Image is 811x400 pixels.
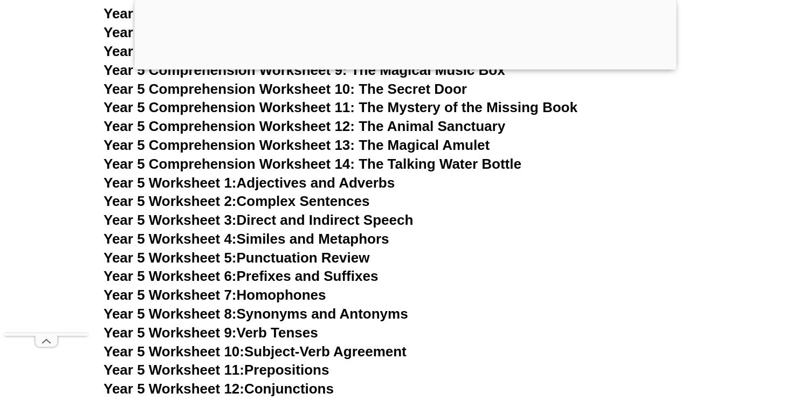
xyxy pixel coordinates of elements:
a: Year 5 Worksheet 12:Conjunctions [104,381,334,397]
a: Year 5 Comprehension Worksheet 10: The Secret Door [104,81,467,97]
span: Year 5 Worksheet 12: [104,381,244,397]
a: Year 5 Worksheet 6:Prefixes and Suffixes [104,268,378,284]
span: Year 5 Worksheet 10: [104,343,244,360]
a: Year 5 Worksheet 2:Complex Sentences [104,193,369,209]
a: Year 5 Worksheet 7:Homophones [104,287,326,303]
a: Year 5 Comprehension Worksheet 8: The Pirate's Treasure Map [104,43,524,59]
a: Year 5 Comprehension Worksheet 11: The Mystery of the Missing Book [104,99,578,115]
span: Year 5 Worksheet 2: [104,193,237,209]
a: Year 5 Worksheet 4:Similes and Metaphors [104,231,389,247]
span: Year 5 Worksheet 8: [104,306,237,322]
iframe: Chat Widget [626,278,811,400]
span: Year 5 Worksheet 11: [104,362,244,378]
a: Year 5 Worksheet 8:Synonyms and Antonyms [104,306,408,322]
a: Year 5 Comprehension Worksheet 7: The Talking Monkey [104,24,484,40]
a: Year 5 Worksheet 10:Subject-Verb Agreement [104,343,407,360]
span: Year 5 Worksheet 3: [104,212,237,228]
span: Year 5 Worksheet 7: [104,287,237,303]
iframe: Advertisement [4,20,88,333]
a: Year 5 Comprehension Worksheet 9: The Magical Music Box [104,62,505,78]
a: Year 5 Comprehension Worksheet 6: The Lost Alien [104,5,447,22]
a: Year 5 Worksheet 1:Adjectives and Adverbs [104,175,395,191]
span: Year 5 Worksheet 5: [104,250,237,266]
a: Year 5 Comprehension Worksheet 14: The Talking Water Bottle [104,156,521,172]
a: Year 5 Worksheet 5:Punctuation Review [104,250,369,266]
a: Year 5 Worksheet 9:Verb Tenses [104,325,318,341]
a: Year 5 Comprehension Worksheet 13: The Magical Amulet [104,137,490,153]
span: Year 5 Worksheet 9: [104,325,237,341]
span: Year 5 Worksheet 1: [104,175,237,191]
span: Year 5 Worksheet 6: [104,268,237,284]
a: Year 5 Worksheet 11:Prepositions [104,362,329,378]
a: Year 5 Worksheet 3:Direct and Indirect Speech [104,212,413,228]
a: Year 5 Comprehension Worksheet 12: The Animal Sanctuary [104,118,505,134]
span: Year 5 Worksheet 4: [104,231,237,247]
